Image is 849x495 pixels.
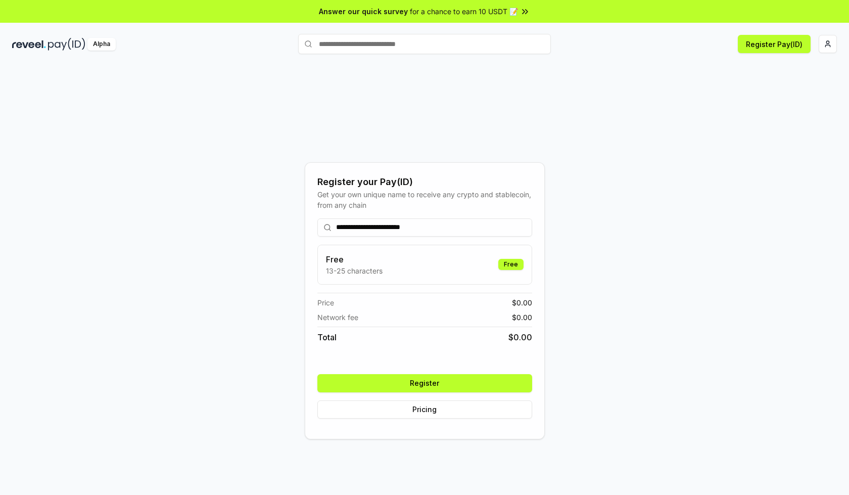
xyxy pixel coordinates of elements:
span: Total [317,331,337,343]
img: pay_id [48,38,85,51]
span: Answer our quick survey [319,6,408,17]
span: $ 0.00 [508,331,532,343]
h3: Free [326,253,383,265]
span: for a chance to earn 10 USDT 📝 [410,6,518,17]
div: Free [498,259,524,270]
p: 13-25 characters [326,265,383,276]
img: reveel_dark [12,38,46,51]
span: Network fee [317,312,358,323]
div: Alpha [87,38,116,51]
button: Register Pay(ID) [738,35,811,53]
span: Price [317,297,334,308]
span: $ 0.00 [512,297,532,308]
button: Register [317,374,532,392]
div: Register your Pay(ID) [317,175,532,189]
button: Pricing [317,400,532,419]
div: Get your own unique name to receive any crypto and stablecoin, from any chain [317,189,532,210]
span: $ 0.00 [512,312,532,323]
